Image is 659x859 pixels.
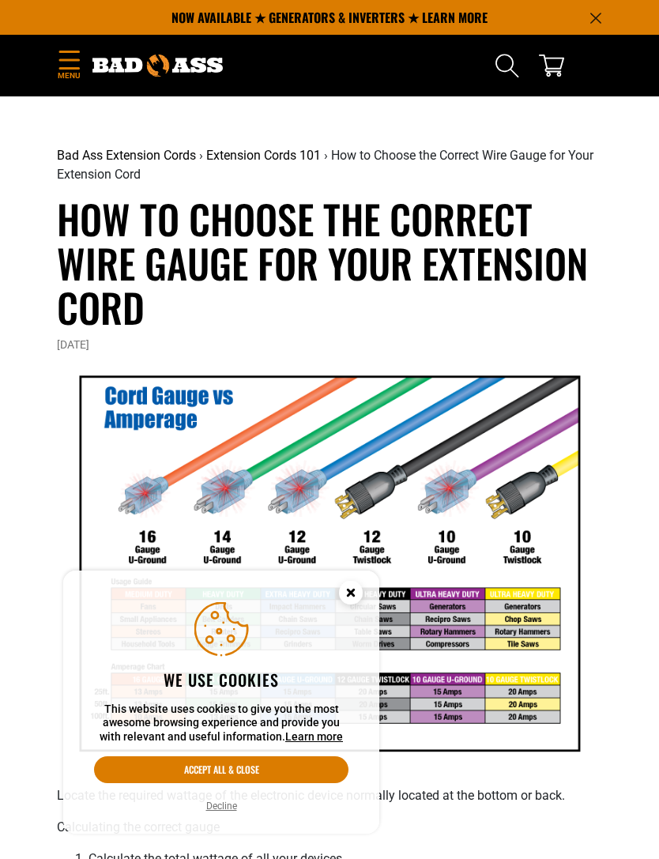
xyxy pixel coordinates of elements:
p: This website uses cookies to give you the most awesome browsing experience and provide you with r... [94,703,348,744]
a: Extension Cords 101 [206,148,321,163]
button: Accept all & close [94,756,348,783]
nav: breadcrumbs [57,146,602,184]
span: › [324,148,328,163]
button: Decline [201,798,242,814]
a: Bad Ass Extension Cords [57,148,196,163]
span: › [199,148,203,163]
h1: How to Choose the Correct Wire Gauge for Your Extension Cord [57,196,602,329]
a: Learn more [285,730,343,743]
summary: Search [495,53,520,78]
p: Calculating the correct gauge [57,818,602,837]
time: [DATE] [57,338,89,351]
img: Bad Ass Extension Cords [92,55,223,77]
aside: Cookie Consent [63,571,379,835]
p: Locate the required wattage of the electronic device normally located at the bottom or back. [57,786,602,805]
summary: Menu [57,47,81,85]
span: Menu [57,70,81,81]
h2: We use cookies [94,669,348,690]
